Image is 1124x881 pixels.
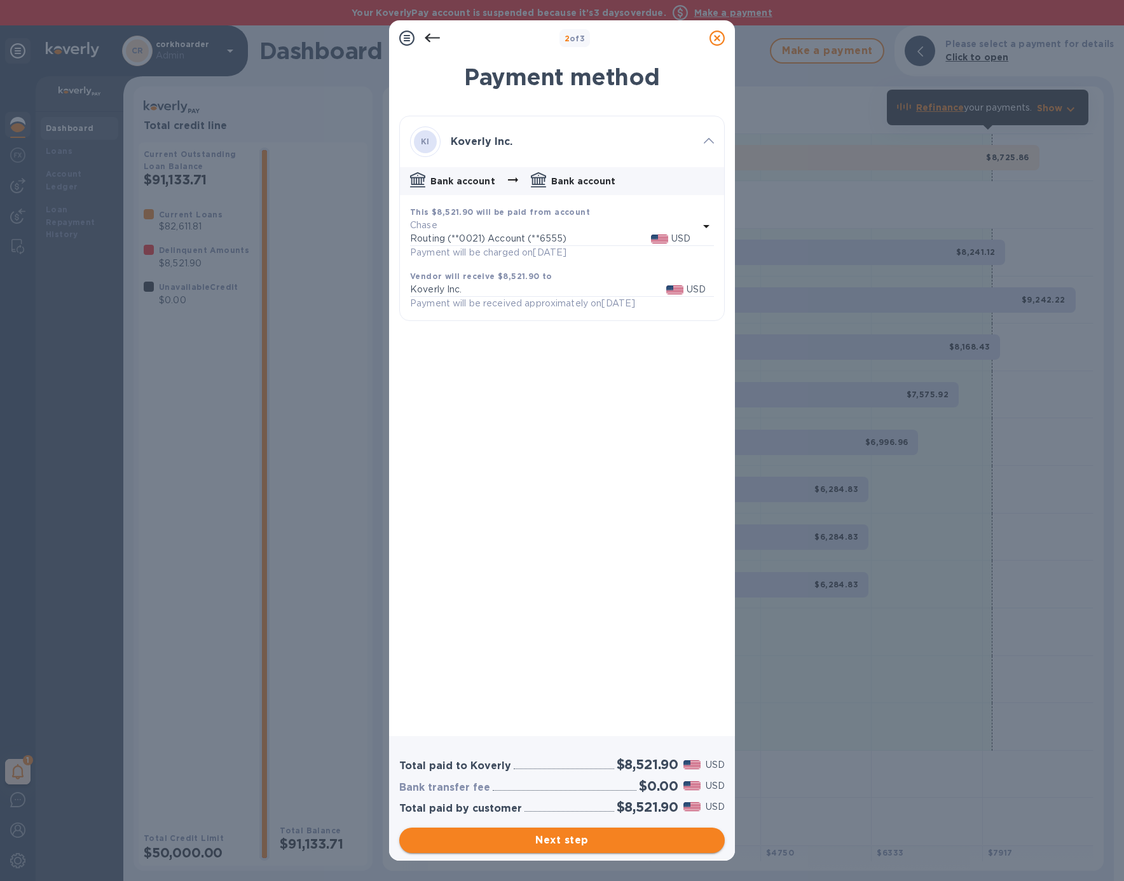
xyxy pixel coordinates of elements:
[671,232,690,245] p: USD
[639,778,678,794] h2: $0.00
[410,207,590,217] b: This $8,521.90 will be paid from account
[410,297,635,310] p: Payment will be received approximately on [DATE]
[651,235,668,243] img: USD
[551,175,616,188] p: Bank account
[666,285,683,294] img: USD
[617,756,678,772] h2: $8,521.90
[399,828,725,853] button: Next step
[410,232,651,245] p: Routing (**0021) Account (**6555)
[400,116,724,167] div: KIKoverly Inc.
[706,779,725,793] p: USD
[683,781,701,790] img: USD
[565,34,570,43] span: 2
[617,799,678,815] h2: $8,521.90
[451,135,512,147] b: Koverly Inc.
[399,782,490,794] h3: Bank transfer fee
[409,833,715,848] span: Next step
[706,758,725,772] p: USD
[399,64,725,90] h1: Payment method
[410,246,566,259] p: Payment will be charged on [DATE]
[399,760,511,772] h3: Total paid to Koverly
[683,802,701,811] img: USD
[410,283,666,296] p: Koverly Inc.
[683,760,701,769] img: USD
[421,137,430,146] b: KI
[687,283,706,296] p: USD
[706,800,725,814] p: USD
[410,271,552,281] b: Vendor will receive $8,521.90 to
[399,803,522,815] h3: Total paid by customer
[430,175,495,188] p: Bank account
[565,34,586,43] b: of 3
[410,219,699,232] p: Chase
